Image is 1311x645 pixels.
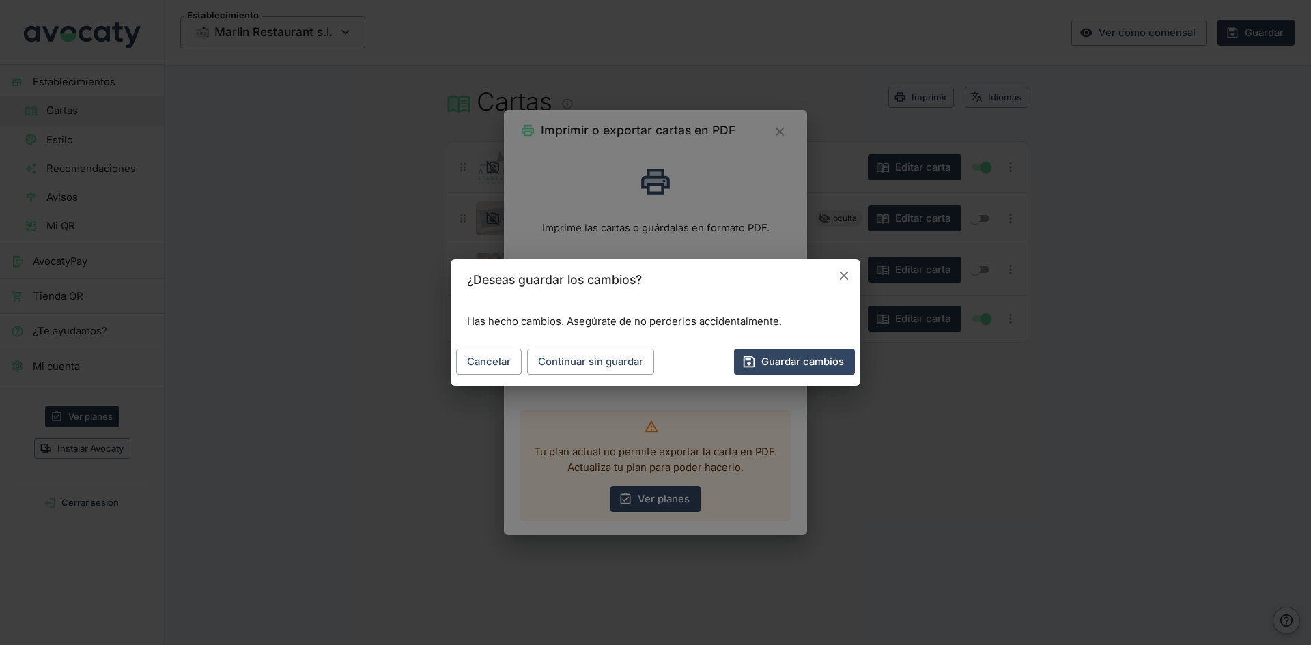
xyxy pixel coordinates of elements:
[456,349,522,375] button: Cancelar
[451,259,860,300] h2: ¿Deseas guardar los cambios?
[734,349,855,375] button: Guardar cambios
[527,349,654,375] button: Continuar sin guardar
[833,265,855,287] button: Cancelar
[467,314,844,329] p: Has hecho cambios. Asegúrate de no perderlos accidentalmente.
